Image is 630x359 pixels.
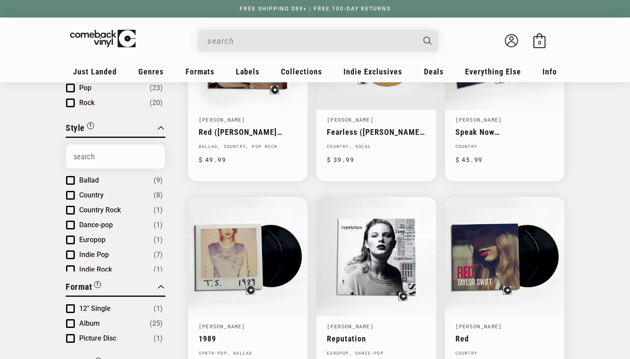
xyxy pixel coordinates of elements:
[455,116,502,123] a: [PERSON_NAME]
[231,6,399,12] a: FREE SHIPPING $89+ | FREE 100-DAY RETURNS
[154,333,163,344] span: Number of products: (1)
[236,67,259,76] span: Labels
[199,334,297,343] a: 1989
[79,304,111,313] span: 12" Single
[465,67,521,76] span: Everything Else
[154,264,163,275] span: Number of products: (1)
[66,123,85,133] span: Style
[154,235,163,245] span: Number of products: (1)
[154,250,163,260] span: Number of products: (7)
[199,323,245,330] a: [PERSON_NAME]
[154,190,163,201] span: Number of products: (8)
[281,67,322,76] span: Collections
[66,282,92,292] span: Format
[79,334,116,342] span: Picture Disc
[327,127,425,137] a: Fearless ([PERSON_NAME] Version)
[185,67,214,76] span: Formats
[327,334,425,343] a: Reputation
[542,67,557,76] span: Info
[79,265,112,274] span: Indie Rock
[79,319,100,327] span: Album
[455,127,554,137] a: Speak Now ([PERSON_NAME] Version)
[199,116,245,123] a: [PERSON_NAME]
[79,99,94,107] span: Rock
[154,175,163,186] span: Number of products: (9)
[150,318,163,329] span: Number of products: (25)
[66,121,94,137] button: Filter by Style
[416,30,440,52] button: Search
[198,30,438,52] div: Search
[424,67,444,76] span: Deals
[73,67,117,76] span: Just Landed
[79,84,91,92] span: Pop
[327,116,374,123] a: [PERSON_NAME]
[79,250,109,259] span: Indie Pop
[150,83,163,93] span: Number of products: (23)
[327,323,374,330] a: [PERSON_NAME]
[199,127,297,137] a: Red ([PERSON_NAME] Version)
[538,39,541,46] span: 0
[150,98,163,108] span: Number of products: (20)
[455,323,502,330] a: [PERSON_NAME]
[154,303,163,314] span: Number of products: (1)
[79,221,113,229] span: Dance-pop
[154,220,163,230] span: Number of products: (1)
[79,236,105,244] span: Europop
[154,205,163,215] span: Number of products: (1)
[79,191,104,199] span: Country
[207,32,415,50] input: search
[79,206,121,214] span: Country Rock
[66,144,165,169] input: Search Options
[343,67,402,76] span: Indie Exclusives
[138,67,164,76] span: Genres
[66,280,101,296] button: Filter by Format
[79,176,99,184] span: Ballad
[455,334,554,343] a: Red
